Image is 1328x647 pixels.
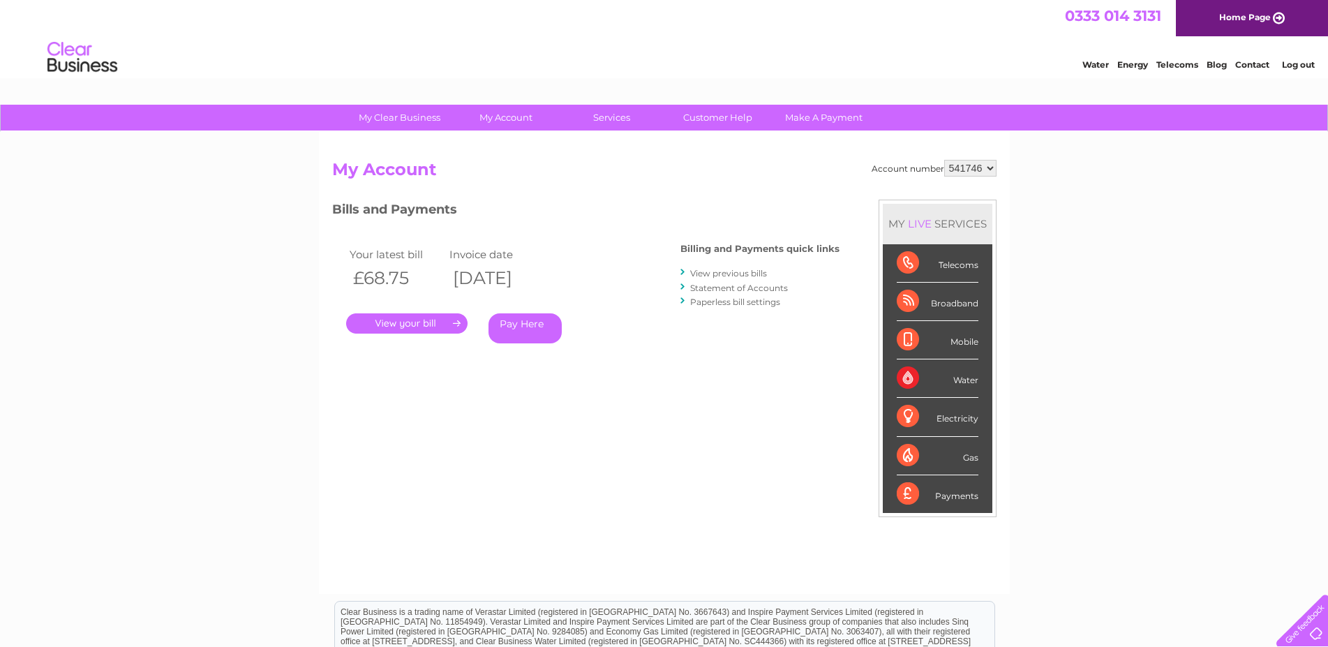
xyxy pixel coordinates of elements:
[47,36,118,79] img: logo.png
[335,8,994,68] div: Clear Business is a trading name of Verastar Limited (registered in [GEOGRAPHIC_DATA] No. 3667643...
[446,245,546,264] td: Invoice date
[448,105,563,131] a: My Account
[690,297,780,307] a: Paperless bill settings
[488,313,562,343] a: Pay Here
[1065,7,1161,24] a: 0333 014 3131
[346,264,447,292] th: £68.75
[897,321,978,359] div: Mobile
[897,475,978,513] div: Payments
[897,283,978,321] div: Broadband
[766,105,881,131] a: Make A Payment
[332,160,997,186] h2: My Account
[680,244,840,254] h4: Billing and Payments quick links
[660,105,775,131] a: Customer Help
[342,105,457,131] a: My Clear Business
[690,283,788,293] a: Statement of Accounts
[872,160,997,177] div: Account number
[883,204,992,244] div: MY SERVICES
[1117,59,1148,70] a: Energy
[897,398,978,436] div: Electricity
[346,313,468,334] a: .
[1235,59,1269,70] a: Contact
[897,244,978,283] div: Telecoms
[905,217,934,230] div: LIVE
[1082,59,1109,70] a: Water
[690,268,767,278] a: View previous bills
[1156,59,1198,70] a: Telecoms
[897,359,978,398] div: Water
[554,105,669,131] a: Services
[332,200,840,224] h3: Bills and Payments
[1207,59,1227,70] a: Blog
[446,264,546,292] th: [DATE]
[346,245,447,264] td: Your latest bill
[897,437,978,475] div: Gas
[1282,59,1315,70] a: Log out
